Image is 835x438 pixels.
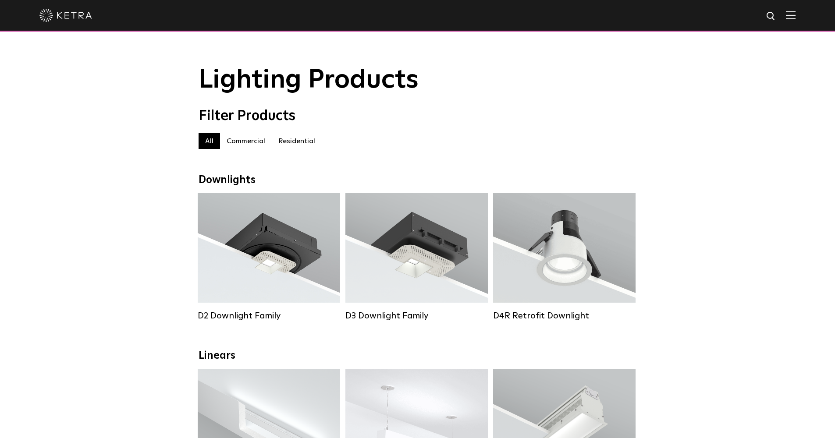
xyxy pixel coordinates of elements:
[198,193,340,320] a: D2 Downlight Family Lumen Output:1200Colors:White / Black / Gloss Black / Silver / Bronze / Silve...
[199,67,419,93] span: Lighting Products
[766,11,777,22] img: search icon
[198,311,340,321] div: D2 Downlight Family
[786,11,796,19] img: Hamburger%20Nav.svg
[39,9,92,22] img: ketra-logo-2019-white
[493,311,636,321] div: D4R Retrofit Downlight
[272,133,322,149] label: Residential
[345,193,488,320] a: D3 Downlight Family Lumen Output:700 / 900 / 1100Colors:White / Black / Silver / Bronze / Paintab...
[345,311,488,321] div: D3 Downlight Family
[220,133,272,149] label: Commercial
[199,133,220,149] label: All
[199,174,637,187] div: Downlights
[199,108,637,124] div: Filter Products
[199,350,637,362] div: Linears
[493,193,636,320] a: D4R Retrofit Downlight Lumen Output:800Colors:White / BlackBeam Angles:15° / 25° / 40° / 60°Watta...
